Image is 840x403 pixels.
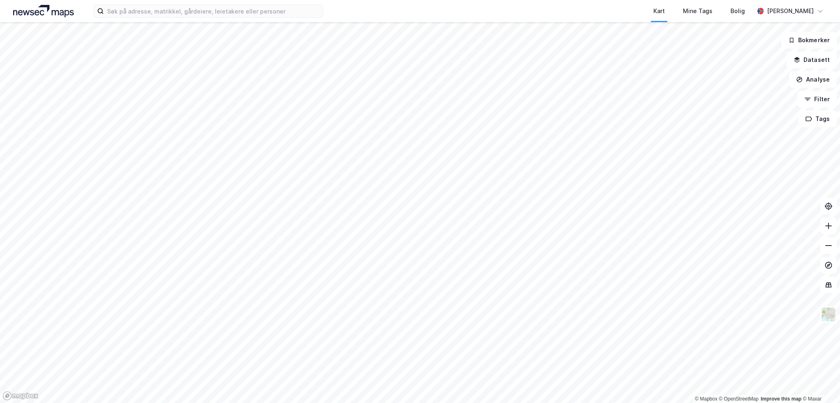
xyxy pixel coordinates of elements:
[767,6,814,16] div: [PERSON_NAME]
[799,364,840,403] iframe: Chat Widget
[104,5,323,17] input: Søk på adresse, matrikkel, gårdeiere, leietakere eller personer
[730,6,745,16] div: Bolig
[821,307,836,322] img: Z
[781,32,837,48] button: Bokmerker
[799,111,837,127] button: Tags
[719,396,759,402] a: OpenStreetMap
[695,396,717,402] a: Mapbox
[2,391,39,401] a: Mapbox homepage
[653,6,665,16] div: Kart
[683,6,712,16] div: Mine Tags
[13,5,74,17] img: logo.a4113a55bc3d86da70a041830d287a7e.svg
[761,396,801,402] a: Improve this map
[797,91,837,107] button: Filter
[789,71,837,88] button: Analyse
[787,52,837,68] button: Datasett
